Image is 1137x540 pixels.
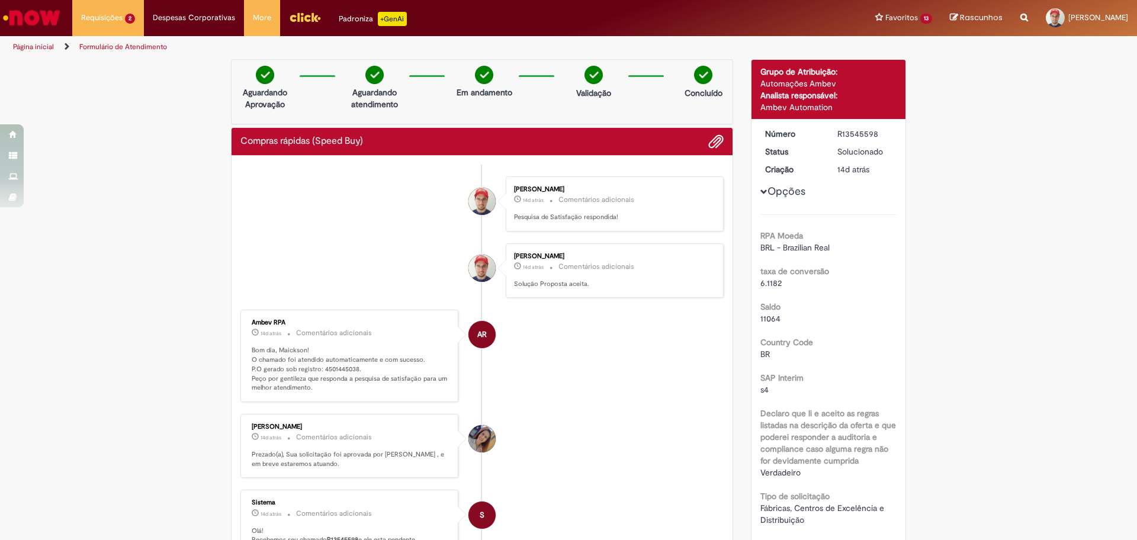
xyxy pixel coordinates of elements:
[9,36,749,58] ul: Trilhas de página
[289,8,321,26] img: click_logo_yellow_360x200.png
[760,89,897,101] div: Analista responsável:
[837,128,892,140] div: R13545598
[523,263,544,271] time: 18/09/2025 08:53:30
[514,253,711,260] div: [PERSON_NAME]
[685,87,722,99] p: Concluído
[760,349,770,359] span: BR
[837,146,892,157] div: Solucionado
[252,499,449,506] div: Sistema
[1,6,62,30] img: ServiceNow
[256,66,274,84] img: check-circle-green.png
[153,12,235,24] span: Despesas Corporativas
[694,66,712,84] img: check-circle-green.png
[125,14,135,24] span: 2
[261,510,281,517] span: 14d atrás
[468,502,496,529] div: System
[480,501,484,529] span: S
[558,262,634,272] small: Comentários adicionais
[252,319,449,326] div: Ambev RPA
[760,491,830,502] b: Tipo de solicitação
[468,255,496,282] div: Maickson De Oliveira
[514,186,711,193] div: [PERSON_NAME]
[1068,12,1128,22] span: [PERSON_NAME]
[558,195,634,205] small: Comentários adicionais
[760,384,769,395] span: s4
[13,42,54,52] a: Página inicial
[760,266,829,277] b: taxa de conversão
[346,86,403,110] p: Aguardando atendimento
[760,408,896,466] b: Declaro que li e aceito as regras listadas na descrição da oferta e que poderei responder a audit...
[296,509,372,519] small: Comentários adicionais
[514,279,711,289] p: Solução Proposta aceita.
[960,12,1003,23] span: Rascunhos
[837,163,892,175] div: 18/09/2025 07:54:31
[837,164,869,175] time: 18/09/2025 07:54:31
[477,320,487,349] span: AR
[756,128,829,140] dt: Número
[468,321,496,348] div: Ambev RPA
[756,163,829,175] dt: Criação
[576,87,611,99] p: Validação
[252,346,449,393] p: Bom dia, Maickson! O chamado foi atendido automaticamente e com sucesso. P.O gerado sob registro:...
[236,86,294,110] p: Aguardando Aprovação
[760,230,803,241] b: RPA Moeda
[760,337,813,348] b: Country Code
[365,66,384,84] img: check-circle-green.png
[708,134,724,149] button: Adicionar anexos
[760,467,801,478] span: Verdadeiro
[81,12,123,24] span: Requisições
[475,66,493,84] img: check-circle-green.png
[760,66,897,78] div: Grupo de Atribuição:
[339,12,407,26] div: Padroniza
[296,328,372,338] small: Comentários adicionais
[760,503,887,525] span: Fábricas, Centros de Excelência e Distribuição
[261,330,281,337] span: 14d atrás
[79,42,167,52] a: Formulário de Atendimento
[457,86,512,98] p: Em andamento
[523,197,544,204] time: 18/09/2025 08:53:40
[760,78,897,89] div: Automações Ambev
[760,278,782,288] span: 6.1182
[756,146,829,157] dt: Status
[261,434,281,441] span: 14d atrás
[468,188,496,215] div: Maickson De Oliveira
[760,372,804,383] b: SAP Interim
[760,301,781,312] b: Saldo
[252,423,449,430] div: [PERSON_NAME]
[261,510,281,517] time: 18/09/2025 07:54:43
[760,242,830,253] span: BRL - Brazilian Real
[950,12,1003,24] a: Rascunhos
[261,434,281,441] time: 18/09/2025 08:19:16
[523,263,544,271] span: 14d atrás
[253,12,271,24] span: More
[885,12,918,24] span: Favoritos
[523,197,544,204] span: 14d atrás
[584,66,603,84] img: check-circle-green.png
[240,136,363,147] h2: Compras rápidas (Speed Buy) Histórico de tíquete
[760,101,897,113] div: Ambev Automation
[378,12,407,26] p: +GenAi
[837,164,869,175] span: 14d atrás
[760,313,781,324] span: 11064
[514,213,711,222] p: Pesquisa de Satisfação respondida!
[920,14,932,24] span: 13
[468,425,496,452] div: Lutiele De Souza Medeiros
[296,432,372,442] small: Comentários adicionais
[252,450,449,468] p: Prezado(a), Sua solicitação foi aprovada por [PERSON_NAME] , e em breve estaremos atuando.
